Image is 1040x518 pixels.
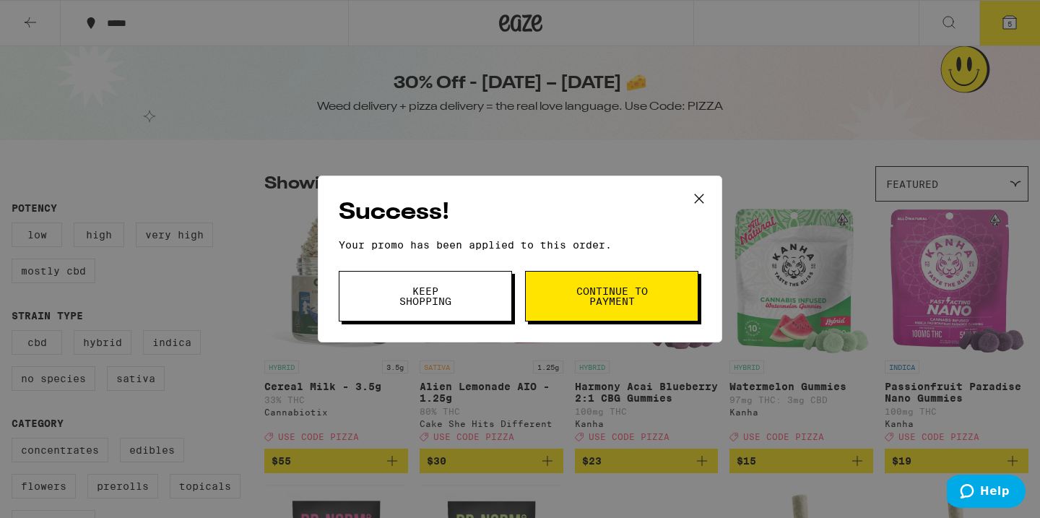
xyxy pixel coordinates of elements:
p: Your promo has been applied to this order. [339,239,701,251]
button: Keep Shopping [339,271,512,321]
h2: Success! [339,197,701,229]
span: Continue to payment [575,286,649,306]
iframe: Opens a widget where you can find more information [947,475,1026,511]
button: Continue to payment [525,271,698,321]
span: Keep Shopping [389,286,462,306]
